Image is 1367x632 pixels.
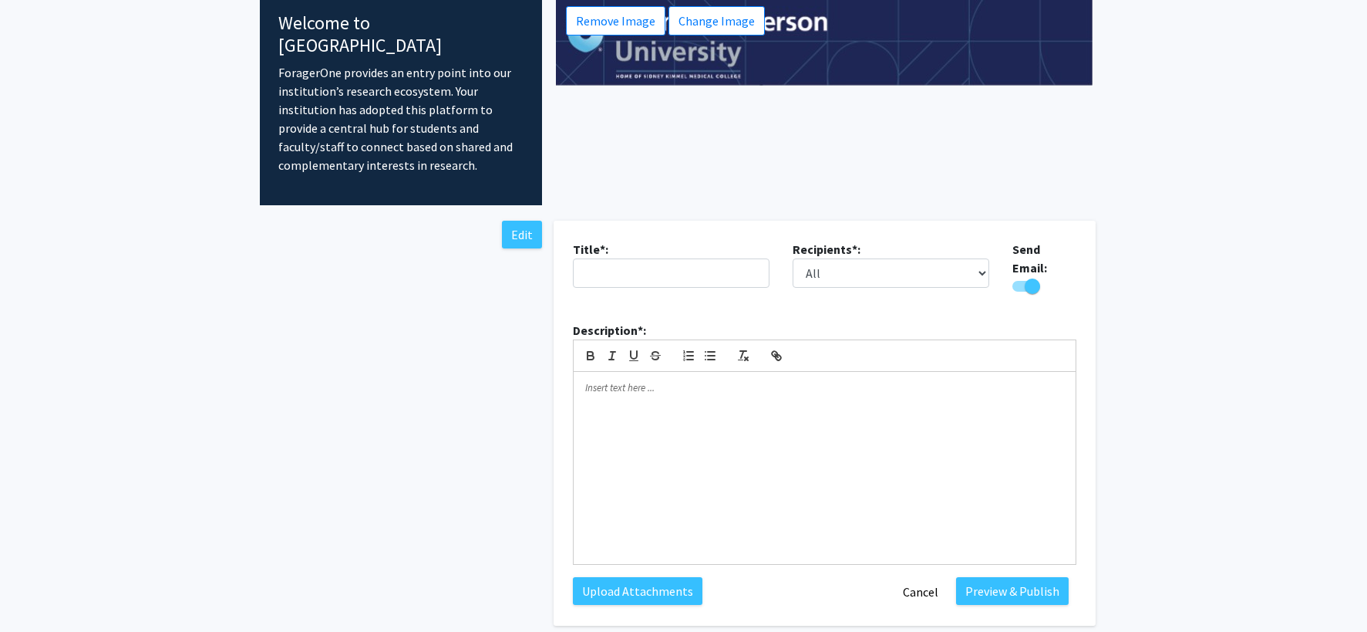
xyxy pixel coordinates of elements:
[278,12,524,57] h4: Welcome to [GEOGRAPHIC_DATA]
[573,242,608,257] b: Title*:
[668,6,765,35] button: Change Image
[1012,277,1077,296] div: Toggle
[573,577,702,605] label: Upload Attachments
[1012,242,1047,275] b: Send Email:
[573,323,646,338] b: Description*:
[502,221,542,248] button: Edit
[893,577,948,607] button: Cancel
[956,577,1069,605] button: Preview & Publish
[278,63,524,174] p: ForagerOne provides an entry point into our institution’s research ecosystem. Your institution ha...
[793,242,860,257] b: Recipients*:
[12,563,66,620] iframe: Chat
[566,6,665,35] button: Remove Image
